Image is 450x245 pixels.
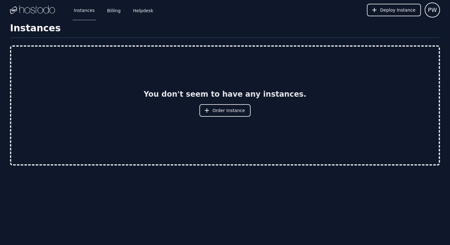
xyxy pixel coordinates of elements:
button: Order Instance [199,104,251,117]
span: Order Instance [212,107,245,114]
img: Logo [10,5,55,15]
button: Deploy Instance [367,4,421,16]
h1: Instances [10,23,440,38]
h2: You don't seem to have any instances. [144,89,307,99]
span: Deploy Instance [380,7,415,13]
button: User menu [425,3,440,18]
span: PW [428,6,437,14]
